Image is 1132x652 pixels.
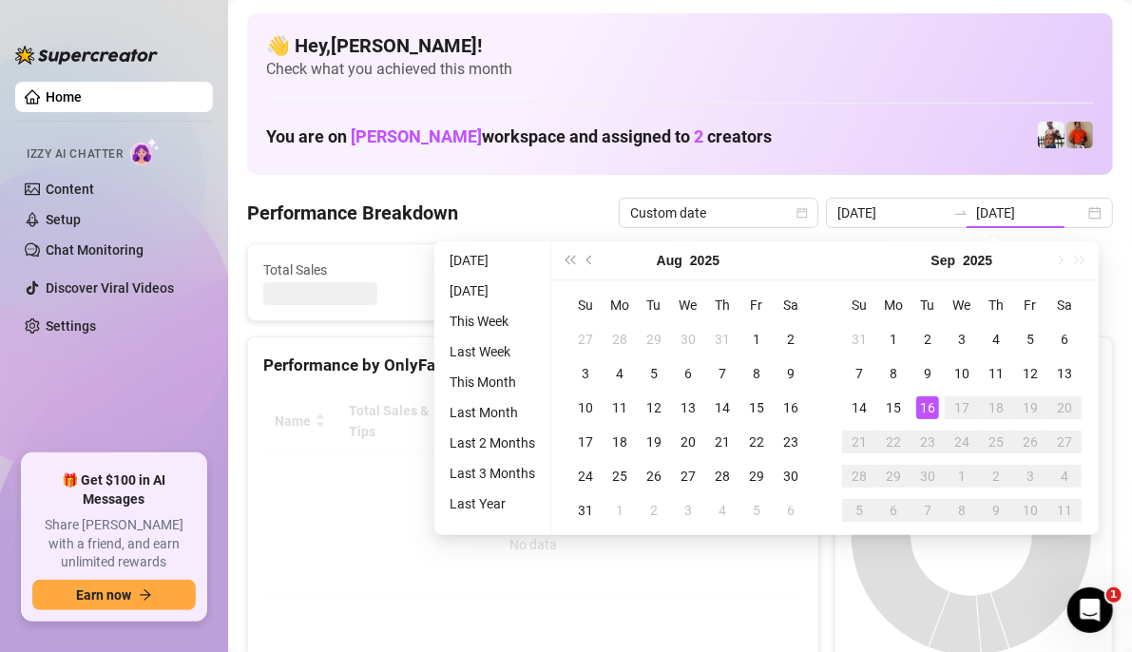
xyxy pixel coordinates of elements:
[630,199,807,227] span: Custom date
[130,138,160,165] img: AI Chatter
[46,242,144,258] a: Chat Monitoring
[266,126,772,147] h1: You are on workspace and assigned to creators
[76,587,131,603] span: Earn now
[1067,587,1113,633] iframe: Intercom live chat
[27,145,123,163] span: Izzy AI Chatter
[1038,122,1065,148] img: JUSTIN
[837,202,946,223] input: Start date
[46,212,81,227] a: Setup
[263,353,803,378] div: Performance by OnlyFans Creator
[953,205,969,221] span: to
[953,205,969,221] span: swap-right
[139,588,152,602] span: arrow-right
[263,259,436,280] span: Total Sales
[266,59,1094,80] span: Check what you achieved this month
[484,259,657,280] span: Active Chats
[15,46,158,65] img: logo-BBDzfeDw.svg
[523,483,544,504] span: loading
[266,32,1094,59] h4: 👋 Hey, [PERSON_NAME] !
[1066,122,1093,148] img: Justin
[704,259,877,280] span: Messages Sent
[46,89,82,105] a: Home
[1106,587,1122,603] span: 1
[976,202,1084,223] input: End date
[247,200,458,226] h4: Performance Breakdown
[694,126,703,146] span: 2
[46,318,96,334] a: Settings
[796,207,808,219] span: calendar
[32,516,196,572] span: Share [PERSON_NAME] with a friend, and earn unlimited rewards
[851,353,1097,378] div: Sales by OnlyFans Creator
[46,280,174,296] a: Discover Viral Videos
[32,580,196,610] button: Earn nowarrow-right
[46,182,94,197] a: Content
[32,471,196,508] span: 🎁 Get $100 in AI Messages
[351,126,482,146] span: [PERSON_NAME]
